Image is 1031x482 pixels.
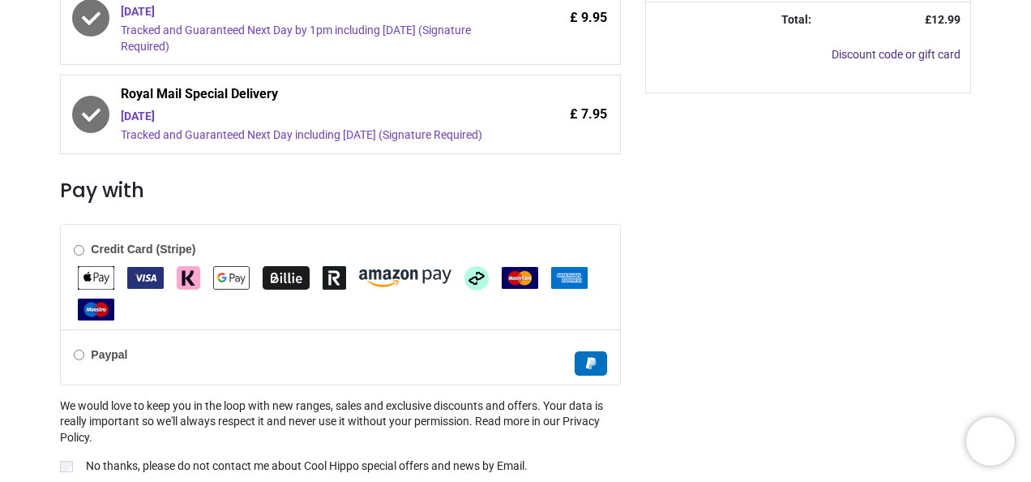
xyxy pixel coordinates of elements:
[78,299,114,321] img: Maestro
[925,13,960,26] strong: £
[121,85,509,108] span: Royal Mail Special Delivery
[213,266,250,290] img: Google Pay
[263,270,310,283] span: Billie
[78,266,114,290] img: Apple Pay
[127,267,164,289] img: VISA
[74,245,84,256] input: Credit Card (Stripe)
[263,266,310,290] img: Billie
[575,351,607,376] img: Paypal
[359,270,451,283] span: Amazon Pay
[575,355,607,368] span: Paypal
[78,270,114,283] span: Apple Pay
[502,267,538,289] img: MasterCard
[177,266,200,290] img: Klarna
[91,348,127,361] b: Paypal
[177,270,200,283] span: Klarna
[570,9,607,27] span: £ 9.95
[86,458,528,475] p: No thanks, please do not contact me about Cool Hippo special offers and news by Email.
[570,105,607,123] span: £ 7.95
[121,4,509,20] div: [DATE]
[464,266,489,290] img: Afterpay Clearpay
[121,109,509,125] div: [DATE]
[74,350,84,360] input: Paypal
[78,302,114,315] span: Maestro
[323,266,346,290] img: Revolut Pay
[213,270,250,283] span: Google Pay
[464,270,489,283] span: Afterpay Clearpay
[121,127,509,144] div: Tracked and Guaranteed Next Day including [DATE] (Signature Required)
[551,267,588,289] img: American Express
[966,417,1015,466] iframe: Brevo live chat
[121,23,509,54] div: Tracked and Guaranteed Next Day by 1pm including [DATE] (Signature Required)
[551,270,588,283] span: American Express
[91,243,195,256] b: Credit Card (Stripe)
[931,13,960,26] span: 12.99
[359,269,451,287] img: Amazon Pay
[60,461,73,472] input: No thanks, please do not contact me about Cool Hippo special offers and news by Email.
[781,13,811,26] strong: Total:
[60,177,620,204] h3: Pay with
[502,270,538,283] span: MasterCard
[323,270,346,283] span: Revolut Pay
[832,48,960,61] a: Discount code or gift card
[127,270,164,283] span: VISA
